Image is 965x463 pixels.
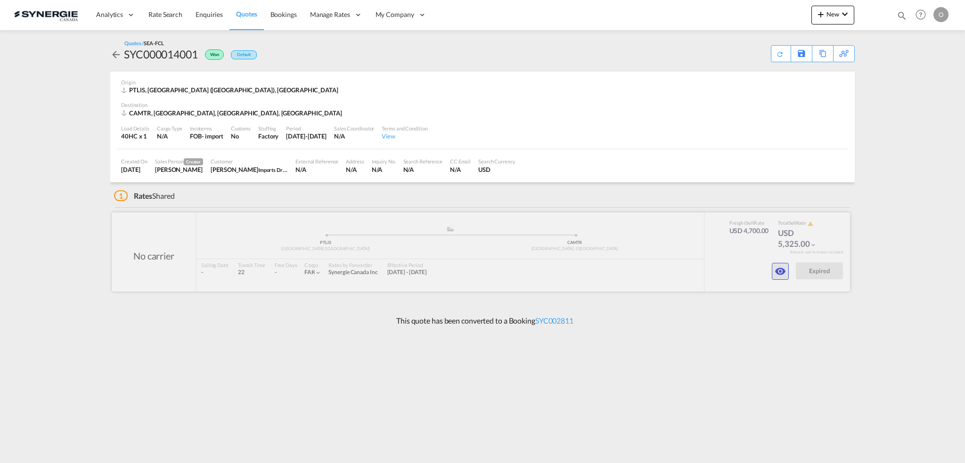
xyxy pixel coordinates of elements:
div: Cargo Type [157,125,182,132]
button: icon-eye [772,263,789,280]
div: Won [198,47,226,62]
div: Origin [121,79,844,86]
span: Rate Search [148,10,182,18]
span: Help [913,7,929,23]
div: Customs [231,125,251,132]
span: Analytics [96,10,123,19]
div: CC Email [450,158,471,165]
span: Bookings [270,10,297,18]
span: Quotes [236,10,257,18]
span: 1 [114,190,128,201]
p: This quote has been converted to a Booking [392,316,573,326]
div: N/A [157,132,182,140]
div: Save As Template [791,46,812,62]
div: View [382,132,427,140]
div: Adriana Groposila [155,165,203,174]
div: N/A [334,132,374,140]
div: Quotes /SEA-FCL [124,40,164,47]
div: 40HC x 1 [121,132,149,140]
div: 12 Aug 2025 [121,165,147,174]
div: Quote PDF is not available at this time [776,46,786,58]
div: USD [478,165,515,174]
div: External Reference [295,158,338,165]
div: Default [231,50,257,59]
div: Stuffing [258,125,278,132]
span: Enquiries [196,10,223,18]
span: SEA-FCL [144,40,164,46]
div: Sales Coordinator [334,125,374,132]
span: Imports Dragon [258,166,294,173]
span: Creator [184,158,203,165]
span: PTLIS, [GEOGRAPHIC_DATA] ([GEOGRAPHIC_DATA]), [GEOGRAPHIC_DATA] [129,86,338,94]
div: FOB [190,132,202,140]
div: icon-magnify [897,10,907,24]
md-icon: icon-eye [775,266,786,277]
div: Terms and Condition [382,125,427,132]
span: Manage Rates [310,10,350,19]
div: icon-arrow-left [110,47,124,62]
button: icon-plus 400-fgNewicon-chevron-down [811,6,854,24]
div: N/A [450,165,471,174]
div: O [933,7,949,22]
div: Shared [114,191,175,201]
div: No [231,132,251,140]
div: Address [346,158,364,165]
div: - import [202,132,223,140]
div: N/A [403,165,442,174]
div: Sales Person [155,158,203,165]
div: CAMTR, Montreal, QC, Americas [121,109,344,117]
div: 31 Aug 2025 [286,132,327,140]
div: PTLIS, Lisbon (Lisboa), Asia Pacific [121,86,341,94]
div: Inquiry No. [372,158,396,165]
md-icon: icon-plus 400-fg [815,8,826,20]
span: New [815,10,851,18]
div: Period [286,125,327,132]
span: Rates [134,191,153,200]
div: Customer [211,158,288,165]
div: N/A [346,165,364,174]
div: Incoterms [190,125,223,132]
md-icon: icon-chevron-down [839,8,851,20]
div: SYC000014001 [124,47,198,62]
div: Created On [121,158,147,165]
div: Search Reference [403,158,442,165]
div: Help [913,7,933,24]
md-icon: icon-refresh [776,50,784,58]
div: N/A [372,165,396,174]
div: Factory Stuffing [258,132,278,140]
div: Charles Clement [211,165,288,174]
div: Destination [121,101,844,108]
div: N/A [295,165,338,174]
a: SYC002811 [535,316,573,325]
span: My Company [376,10,414,19]
md-icon: icon-magnify [897,10,907,21]
div: Load Details [121,125,149,132]
span: Won [210,52,221,61]
div: Search Currency [478,158,515,165]
img: 1f56c880d42311ef80fc7dca854c8e59.png [14,4,78,25]
md-icon: icon-arrow-left [110,49,122,60]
